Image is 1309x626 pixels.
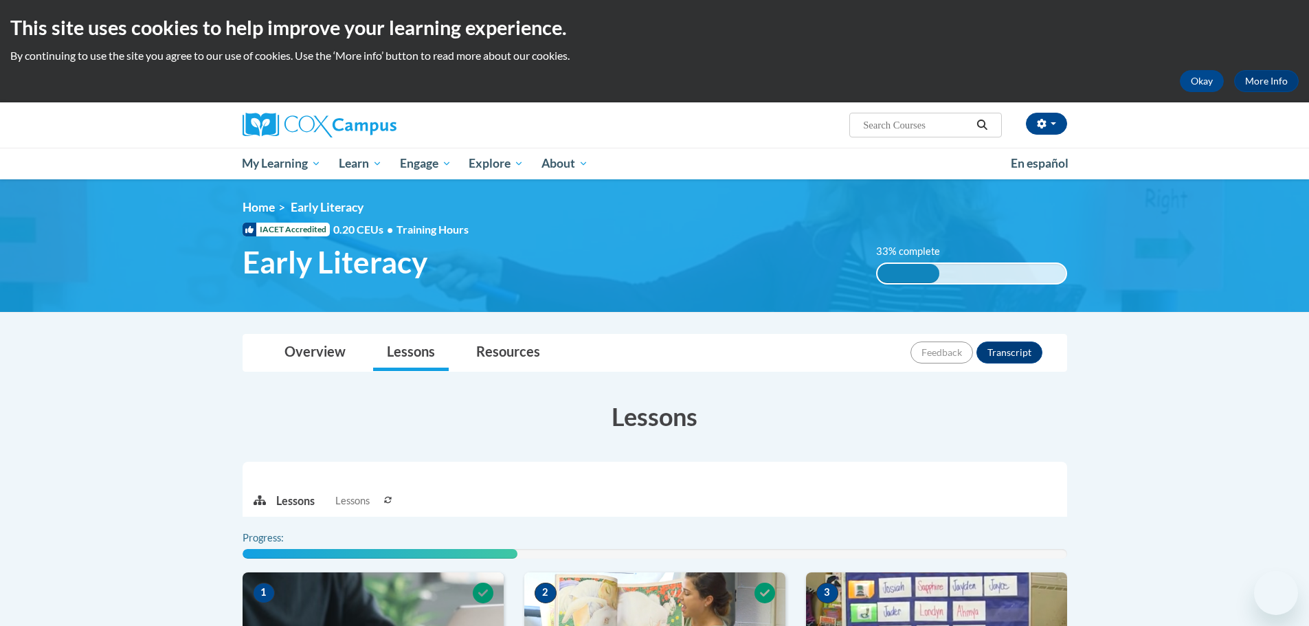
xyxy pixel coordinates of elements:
[469,155,524,172] span: Explore
[373,335,449,371] a: Lessons
[816,583,838,603] span: 3
[1011,156,1069,170] span: En español
[460,148,533,179] a: Explore
[876,244,955,259] label: 33% complete
[396,223,469,236] span: Training Hours
[291,200,363,214] span: Early Literacy
[1026,113,1067,135] button: Account Settings
[976,342,1042,364] button: Transcript
[243,113,504,137] a: Cox Campus
[243,113,396,137] img: Cox Campus
[243,223,330,236] span: IACET Accredited
[1180,70,1224,92] button: Okay
[535,583,557,603] span: 2
[243,244,427,280] span: Early Literacy
[333,222,396,237] span: 0.20 CEUs
[877,264,939,283] div: 33% complete
[243,399,1067,434] h3: Lessons
[387,223,393,236] span: •
[243,530,322,546] label: Progress:
[330,148,391,179] a: Learn
[541,155,588,172] span: About
[243,200,275,214] a: Home
[533,148,597,179] a: About
[339,155,382,172] span: Learn
[253,583,275,603] span: 1
[972,117,992,133] button: Search
[400,155,451,172] span: Engage
[234,148,331,179] a: My Learning
[271,335,359,371] a: Overview
[1234,70,1299,92] a: More Info
[222,148,1088,179] div: Main menu
[335,493,370,508] span: Lessons
[462,335,554,371] a: Resources
[910,342,973,364] button: Feedback
[1002,149,1077,178] a: En español
[1254,571,1298,615] iframe: Button to launch messaging window
[391,148,460,179] a: Engage
[862,117,972,133] input: Search Courses
[10,14,1299,41] h2: This site uses cookies to help improve your learning experience.
[276,493,315,508] p: Lessons
[242,155,321,172] span: My Learning
[10,48,1299,63] p: By continuing to use the site you agree to our use of cookies. Use the ‘More info’ button to read...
